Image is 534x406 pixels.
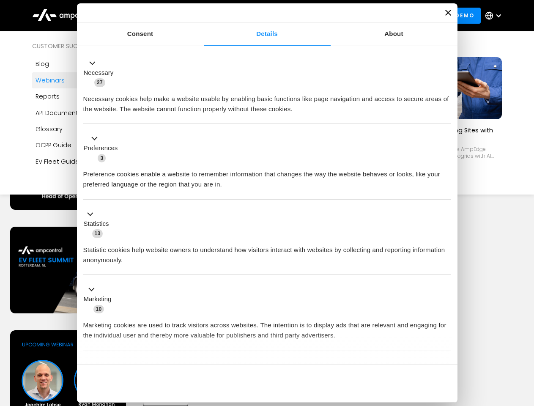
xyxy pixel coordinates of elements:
button: Okay [329,371,451,396]
span: 3 [98,154,106,162]
span: 2 [140,361,148,370]
a: Details [204,22,331,46]
div: Necessary cookies help make a website usable by enabling basic functions like page navigation and... [83,88,451,114]
div: Webinars [36,76,65,85]
div: API Documentation [36,108,94,118]
a: OCPP Guide [32,137,137,153]
div: Customer success [32,41,137,51]
div: EV Fleet Guide [36,157,79,166]
label: Necessary [84,68,114,78]
a: Consent [77,22,204,46]
button: Preferences (3) [83,134,123,163]
a: Glossary [32,121,137,137]
a: Webinars [32,72,137,88]
a: Reports [32,88,137,104]
a: About [331,22,457,46]
div: Reports [36,92,60,101]
label: Statistics [84,219,109,229]
div: Blog [36,59,49,69]
div: Glossary [36,124,63,134]
a: API Documentation [32,105,137,121]
button: Close banner [445,10,451,16]
button: Necessary (27) [83,58,119,88]
a: Blog [32,56,137,72]
div: Marketing cookies are used to track visitors across websites. The intention is to display ads tha... [83,314,451,340]
a: EV Fleet Guide [32,154,137,170]
label: Preferences [84,143,118,153]
span: 13 [92,229,103,238]
div: Preference cookies enable a website to remember information that changes the way the website beha... [83,163,451,189]
button: Statistics (13) [83,209,114,239]
span: 10 [93,305,104,313]
button: Marketing (10) [83,285,117,314]
div: OCPP Guide [36,140,71,150]
span: 27 [94,78,105,87]
button: Unclassified (2) [83,360,153,370]
div: Statistic cookies help website owners to understand how visitors interact with websites by collec... [83,239,451,265]
label: Marketing [84,294,112,304]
